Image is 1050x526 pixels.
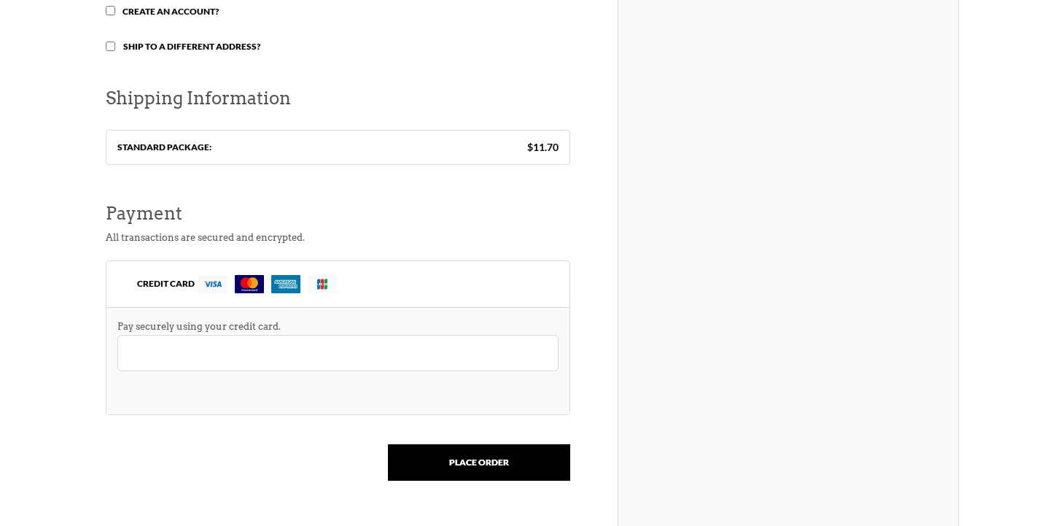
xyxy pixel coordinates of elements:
[106,42,115,51] input: Ship to a different address?
[106,198,570,229] h3: Payment
[122,6,219,17] span: Create an account?
[118,336,558,371] iframe: Secure Credit Card Form
[308,275,337,293] img: jcb
[106,261,569,307] label: CREDIT CARD
[106,82,570,114] h3: Shipping Information
[527,141,559,153] bdi: 11.70
[117,142,559,154] label: Standard Package:
[117,319,559,335] p: Pay securely using your credit card.
[106,6,115,15] input: Create an account?
[235,275,264,293] img: mastercard
[527,141,533,153] span: $
[123,41,260,52] span: Ship to a different address?
[271,275,300,293] img: amex
[198,275,227,293] img: visa
[106,230,570,246] p: All transactions are secured and encrypted.
[388,444,570,481] input: Place order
